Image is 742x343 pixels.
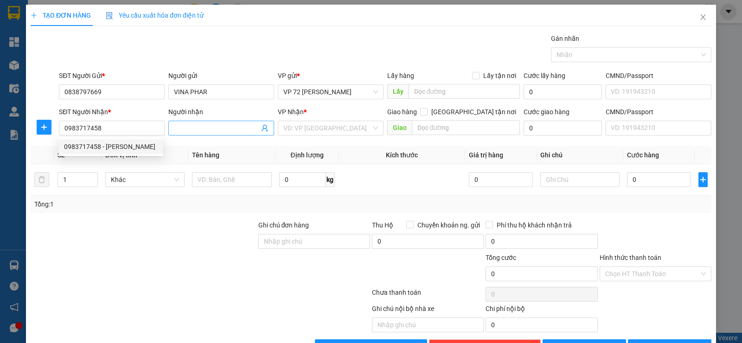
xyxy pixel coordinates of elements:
[31,12,37,19] span: plus
[37,120,51,135] button: plus
[111,173,179,187] span: Khác
[283,85,378,99] span: VP 72 Phan Trọng Tuệ
[428,107,520,117] span: [GEOGRAPHIC_DATA] tận nơi
[524,84,602,99] input: Cước lấy hàng
[34,199,287,209] div: Tổng: 1
[58,151,65,159] span: SL
[59,107,165,117] div: SĐT Người Nhận
[699,176,707,183] span: plus
[59,71,165,81] div: SĐT Người Gửi
[469,172,532,187] input: 0
[372,317,484,332] input: Nhập ghi chú
[627,151,659,159] span: Cước hàng
[486,304,597,317] div: Chi phí nội bộ
[551,35,579,42] label: Gán nhãn
[414,220,484,230] span: Chuyển khoản ng. gửi
[258,234,370,249] input: Ghi chú đơn hàng
[387,84,409,99] span: Lấy
[326,172,335,187] span: kg
[34,172,49,187] button: delete
[387,72,414,79] span: Lấy hàng
[537,146,624,164] th: Ghi chú
[290,151,323,159] span: Định lượng
[58,139,163,154] div: 0983717458 - thu minh
[278,71,384,81] div: VP gửi
[168,107,274,117] div: Người nhận
[540,172,620,187] input: Ghi Chú
[480,71,520,81] span: Lấy tận nơi
[192,151,219,159] span: Tên hàng
[699,13,707,21] span: close
[31,12,91,19] span: TẠO ĐƠN HÀNG
[261,124,269,132] span: user-add
[372,304,484,317] div: Ghi chú nội bộ nhà xe
[106,12,113,19] img: icon
[409,84,520,99] input: Dọc đường
[469,151,503,159] span: Giá trị hàng
[600,254,661,261] label: Hình thức thanh toán
[386,151,418,159] span: Kích thước
[524,72,565,79] label: Cước lấy hàng
[387,120,412,135] span: Giao
[387,108,417,116] span: Giao hàng
[168,71,274,81] div: Người gửi
[278,108,304,116] span: VP Nhận
[372,221,393,229] span: Thu Hộ
[690,5,716,31] button: Close
[412,120,520,135] input: Dọc đường
[486,254,516,261] span: Tổng cước
[606,71,711,81] div: CMND/Passport
[64,142,158,152] div: 0983717458 - [PERSON_NAME]
[606,107,711,117] div: CMND/Passport
[192,172,272,187] input: VD: Bàn, Ghế
[698,172,708,187] button: plus
[258,221,309,229] label: Ghi chú đơn hàng
[524,121,602,136] input: Cước giao hàng
[524,108,569,116] label: Cước giao hàng
[493,220,576,230] span: Phí thu hộ khách nhận trả
[371,287,485,304] div: Chưa thanh toán
[106,12,204,19] span: Yêu cầu xuất hóa đơn điện tử
[37,123,51,131] span: plus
